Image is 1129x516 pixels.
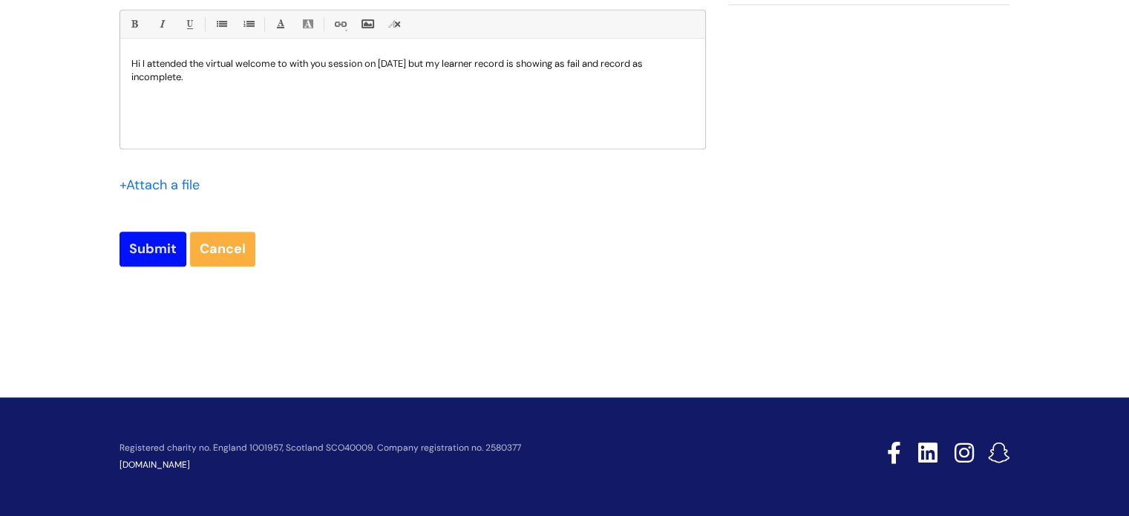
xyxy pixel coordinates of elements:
a: Back Color [298,15,317,33]
a: • Unordered List (Ctrl-Shift-7) [212,15,230,33]
a: [DOMAIN_NAME] [120,459,190,471]
a: Insert Image... [358,15,376,33]
p: Registered charity no. England 1001957, Scotland SCO40009. Company registration no. 2580377 [120,443,782,453]
a: Underline(Ctrl-U) [180,15,198,33]
a: Bold (Ctrl-B) [125,15,143,33]
a: Cancel [190,232,255,266]
a: Remove formatting (Ctrl-\) [385,15,404,33]
a: Italic (Ctrl-I) [152,15,171,33]
div: Attach a file [120,173,209,197]
a: 1. Ordered List (Ctrl-Shift-8) [239,15,258,33]
a: Link [330,15,349,33]
p: Hi I attended the virtual welcome to with you session on [DATE] but my learner record is showing ... [131,57,694,84]
a: Font Color [271,15,289,33]
input: Submit [120,232,186,266]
